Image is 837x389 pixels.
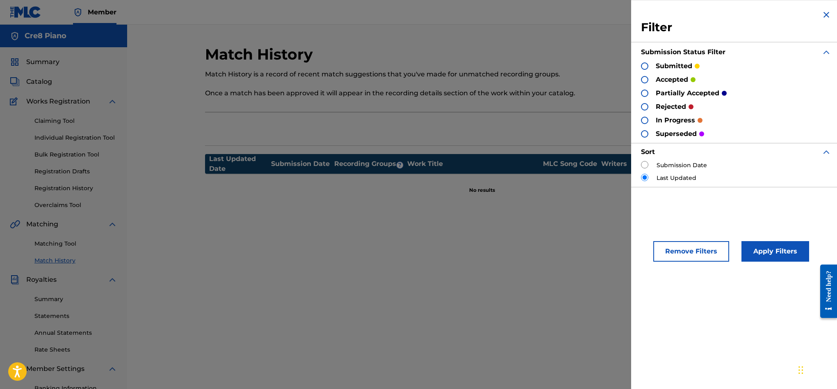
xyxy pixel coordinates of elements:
[34,117,117,125] a: Claiming Tool
[205,88,632,98] p: Once a match has been approved it will appear in the recording details section of the work within...
[205,69,632,79] p: Match History is a record of recent match suggestions that you've made for unmatched recording gr...
[821,10,831,20] img: close
[107,219,117,229] img: expand
[10,6,41,18] img: MLC Logo
[34,256,117,265] a: Match History
[10,31,20,41] img: Accounts
[107,364,117,374] img: expand
[656,129,697,139] p: superseded
[657,161,707,170] label: Submission Date
[26,57,59,67] span: Summary
[10,97,21,106] img: Works Registration
[601,159,732,169] div: Writers
[798,358,803,382] div: Drag
[656,88,719,98] p: partially accepted
[814,258,837,324] iframe: Resource Center
[656,75,688,85] p: accepted
[821,47,831,57] img: expand
[641,20,831,35] h3: Filter
[26,219,58,229] span: Matching
[407,159,538,169] div: Work Title
[25,31,66,41] h5: Cre8 Piano
[10,77,20,87] img: Catalog
[34,329,117,337] a: Annual Statements
[657,174,696,182] label: Last Updated
[34,150,117,159] a: Bulk Registration Tool
[10,219,20,229] img: Matching
[10,57,59,67] a: SummarySummary
[656,61,692,71] p: submitted
[107,275,117,285] img: expand
[397,162,403,168] span: ?
[641,48,725,56] strong: Submission Status Filter
[741,241,809,262] button: Apply Filters
[333,159,407,169] div: Recording Groups
[205,45,317,64] h2: Match History
[641,148,655,156] strong: Sort
[34,239,117,248] a: Matching Tool
[10,364,20,374] img: Member Settings
[26,364,84,374] span: Member Settings
[34,201,117,209] a: Overclaims Tool
[656,102,686,112] p: rejected
[34,167,117,176] a: Registration Drafts
[10,275,20,285] img: Royalties
[88,7,116,17] span: Member
[34,345,117,354] a: Rate Sheets
[34,295,117,304] a: Summary
[656,115,695,125] p: in progress
[26,77,52,87] span: Catalog
[539,159,601,169] div: MLC Song Code
[34,312,117,320] a: Statements
[10,77,52,87] a: CatalogCatalog
[469,177,495,194] p: No results
[26,97,90,106] span: Works Registration
[271,159,333,169] div: Submission Date
[653,241,729,262] button: Remove Filters
[821,147,831,157] img: expand
[107,97,117,106] img: expand
[34,134,117,142] a: Individual Registration Tool
[10,57,20,67] img: Summary
[796,350,837,389] iframe: Chat Widget
[26,275,57,285] span: Royalties
[73,7,83,17] img: Top Rightsholder
[34,184,117,193] a: Registration History
[209,154,271,174] div: Last Updated Date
